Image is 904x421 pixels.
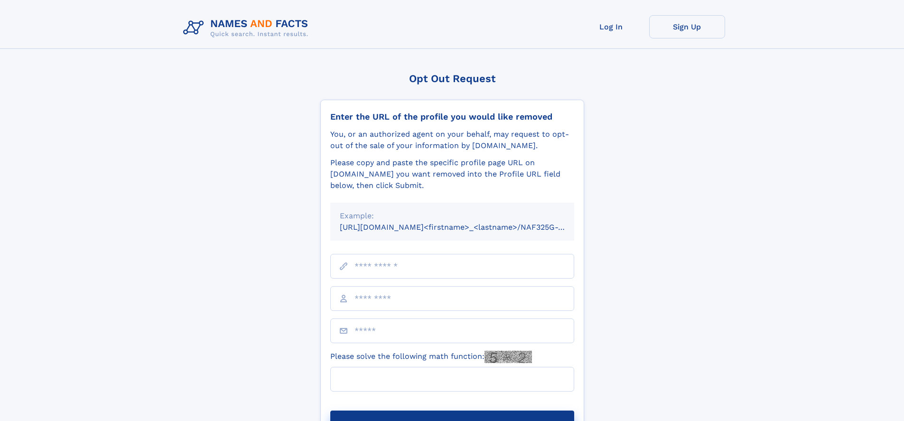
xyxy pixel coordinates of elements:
[330,351,532,363] label: Please solve the following math function:
[330,157,574,191] div: Please copy and paste the specific profile page URL on [DOMAIN_NAME] you want removed into the Pr...
[330,129,574,151] div: You, or an authorized agent on your behalf, may request to opt-out of the sale of your informatio...
[179,15,316,41] img: Logo Names and Facts
[573,15,649,38] a: Log In
[320,73,584,84] div: Opt Out Request
[649,15,725,38] a: Sign Up
[340,210,565,222] div: Example:
[340,223,592,232] small: [URL][DOMAIN_NAME]<firstname>_<lastname>/NAF325G-xxxxxxxx
[330,112,574,122] div: Enter the URL of the profile you would like removed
